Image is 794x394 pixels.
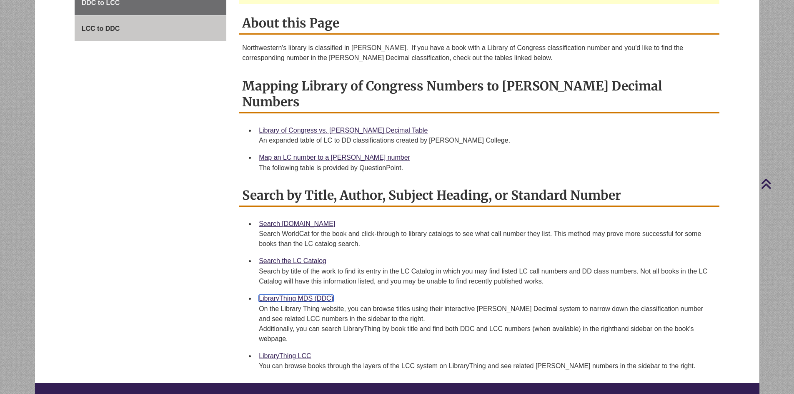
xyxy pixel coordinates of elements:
p: Northwestern's library is classified in [PERSON_NAME]. If you have a book with a Library of Congr... [242,43,716,63]
a: Back to Top [761,178,792,189]
a: LibraryThing LCC [259,352,311,359]
a: Search [DOMAIN_NAME] [259,220,335,227]
div: You can browse books through the layers of the LCC system on LibraryThing and see related [PERSON... [259,361,713,371]
a: Search the LC Catalog [259,257,326,264]
div: On the Library Thing website, you can browse titles using their interactive [PERSON_NAME] Decimal... [259,304,713,344]
div: Search WorldCat for the book and click-through to library catalogs to see what call number they l... [259,229,713,249]
h2: Search by Title, Author, Subject Heading, or Standard Number [239,185,719,207]
a: LibraryThing MDS (DDC) [259,295,333,302]
h2: Mapping Library of Congress Numbers to [PERSON_NAME] Decimal Numbers [239,75,719,113]
a: Library of Congress vs. [PERSON_NAME] Decimal Table [259,127,428,134]
span: LCC to DDC [82,25,120,32]
a: LCC to DDC [75,16,226,41]
a: Map an LC number to a [PERSON_NAME] number [259,154,410,161]
div: The following table is provided by QuestionPoint. [259,163,713,173]
div: An expanded table of LC to DD classifications created by [PERSON_NAME] College. [259,136,713,146]
h2: About this Page [239,13,719,35]
div: Search by title of the work to find its entry in the LC Catalog in which you may find listed LC c... [259,266,713,286]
